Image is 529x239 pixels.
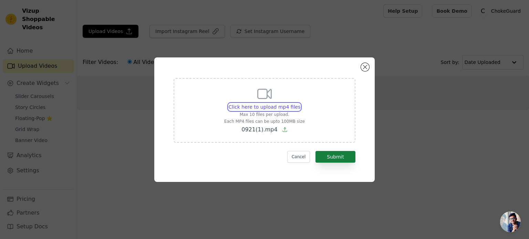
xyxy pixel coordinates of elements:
button: Close modal [361,63,369,71]
p: Max 10 files per upload. [224,112,305,117]
button: Cancel [287,151,310,163]
span: Click here to upload mp4 files [229,104,301,110]
button: Submit [315,151,355,163]
p: Each MP4 files can be upto 100MB size [224,119,305,124]
span: 0921(1).mp4 [241,126,277,133]
div: Open chat [500,211,521,232]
